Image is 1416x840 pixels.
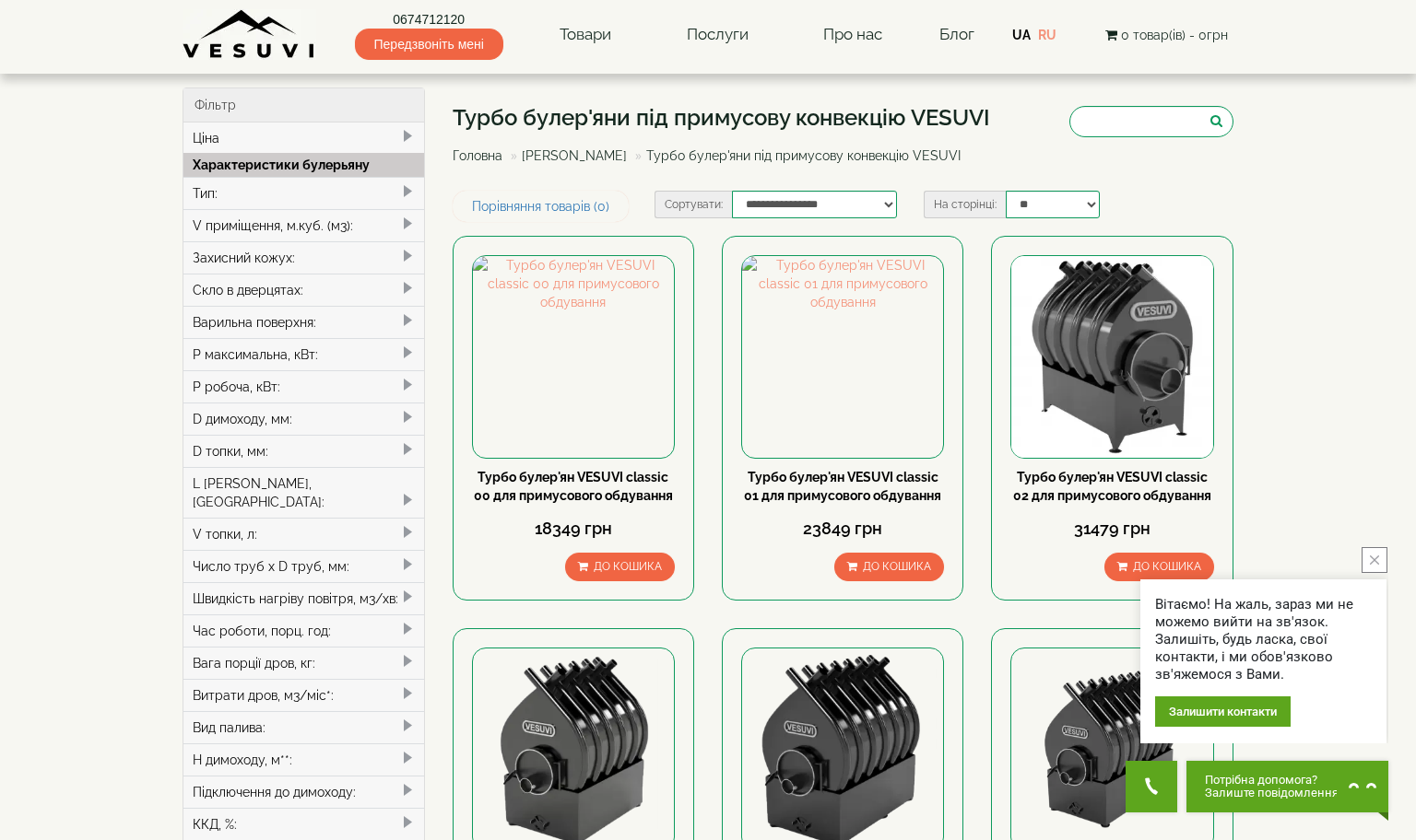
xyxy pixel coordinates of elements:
[594,560,662,573] span: До кошика
[1155,696,1291,727] div: Залишити контакти
[863,560,931,573] span: До кошика
[183,518,424,550] div: V топки, л:
[742,256,943,457] img: Турбо булер'ян VESUVI classic 01 для примусового обдування
[1133,560,1201,573] span: До кошика
[1362,547,1387,573] button: close button
[1100,25,1233,45] button: 0 товар(ів) - 0грн
[744,470,941,503] a: Турбо булер'ян VESUVI classic 01 для примусового обдування
[183,9,316,60] img: Завод VESUVI
[183,743,424,776] div: H димоходу, м**:
[1126,761,1177,812] button: Get Call button
[1121,28,1228,42] span: 0 товар(ів) - 0грн
[1010,517,1213,541] div: 31479 грн
[1205,774,1339,787] span: Потрібна допомога?
[474,470,673,503] a: Турбо булер'ян VESUVI classic 00 для примусового обдування
[805,14,901,56] a: Про нас
[541,14,630,56] a: Товари
[183,808,424,840] div: ККД, %:
[565,553,675,581] button: До кошика
[453,191,629,222] a: Порівняння товарів (0)
[1205,787,1339,799] span: Залиште повідомлення
[183,711,424,743] div: Вид палива:
[183,122,424,154] div: Ціна
[183,209,424,241] div: V приміщення, м.куб. (м3):
[668,14,767,56] a: Послуги
[183,306,424,338] div: Варильна поверхня:
[924,191,1006,218] label: На сторінці:
[939,25,974,43] a: Блог
[1186,761,1388,812] button: Chat button
[834,553,944,581] button: До кошика
[1038,28,1056,42] a: RU
[355,10,503,29] a: 0674712120
[183,679,424,711] div: Витрати дров, м3/міс*:
[1104,553,1214,581] button: До кошика
[453,148,502,163] a: Головна
[183,582,424,614] div: Швидкість нагріву повітря, м3/хв:
[183,647,424,679] div: Вага порції дров, кг:
[183,241,424,274] div: Захисний кожух:
[522,148,627,163] a: [PERSON_NAME]
[453,106,990,130] h1: Турбо булер'яни під примусову конвекцію VESUVI
[183,550,424,582] div: Число труб x D труб, мм:
[355,29,503,60] span: Передзвоніть мені
[741,517,944,541] div: 23849 грн
[655,191,732,218] label: Сортувати:
[183,177,424,209] div: Тип:
[183,274,424,306] div: Скло в дверцятах:
[183,467,424,518] div: L [PERSON_NAME], [GEOGRAPHIC_DATA]:
[183,88,424,122] div: Фільтр
[1155,596,1372,683] div: Вітаємо! На жаль, зараз ми не можемо вийти на зв'язок. Залишіть, будь ласка, свої контакти, і ми ...
[631,146,961,165] li: Турбо булер'яни під примусову конвекцію VESUVI
[183,338,424,370] div: P максимальна, кВт:
[1011,256,1212,457] img: Турбо булер'ян VESUVI classic 02 для примусового обдування
[183,614,424,647] div: Час роботи, порц. год:
[183,776,424,808] div: Підключення до димоходу:
[183,370,424,402] div: P робоча, кВт:
[1012,28,1031,42] a: UA
[183,402,424,435] div: D димоходу, мм:
[183,153,424,177] div: Характеристики булерьяну
[1013,470,1211,503] a: Турбо булер'ян VESUVI classic 02 для примусового обдування
[183,435,424,467] div: D топки, мм:
[472,517,675,541] div: 18349 грн
[473,256,674,457] img: Турбо булер'ян VESUVI classic 00 для примусового обдування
